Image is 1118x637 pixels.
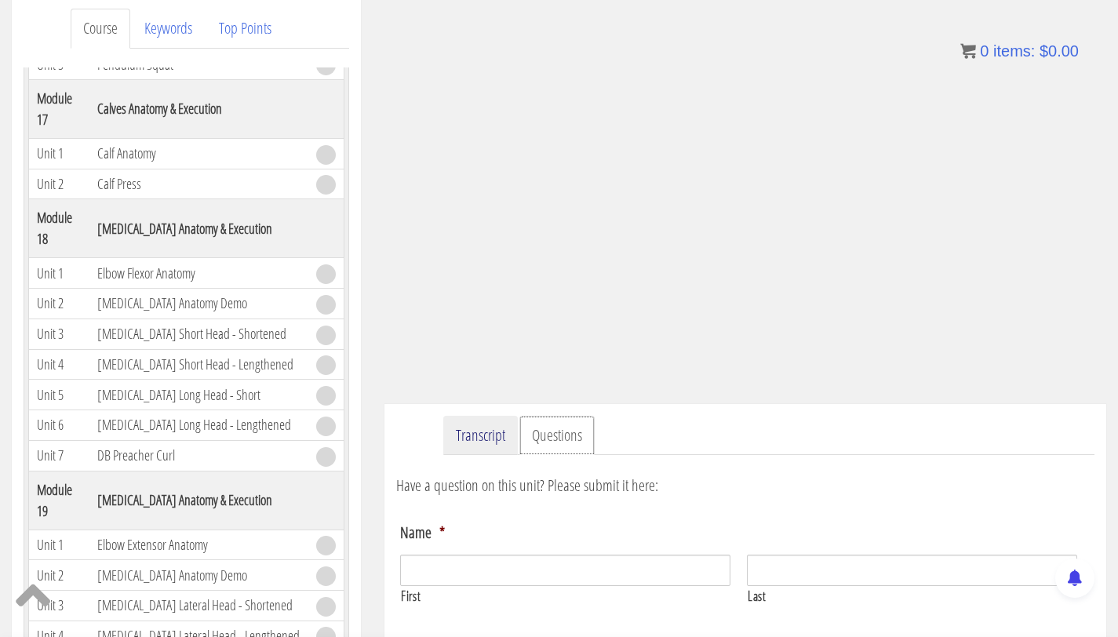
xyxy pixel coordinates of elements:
[89,440,308,471] td: DB Preacher Curl
[960,43,976,59] img: icon11.png
[132,9,205,49] a: Keywords
[89,199,308,258] th: [MEDICAL_DATA] Anatomy & Execution
[89,410,308,441] td: [MEDICAL_DATA] Long Head - Lengthened
[89,79,308,138] th: Calves Anatomy & Execution
[400,522,445,543] label: Name
[89,289,308,319] td: [MEDICAL_DATA] Anatomy Demo
[748,587,1077,606] label: Last
[89,530,308,560] td: Elbow Extensor Anatomy
[89,258,308,289] td: Elbow Flexor Anatomy
[29,471,89,530] th: Module 19
[29,318,89,349] td: Unit 3
[89,380,308,410] td: [MEDICAL_DATA] Long Head - Short
[29,380,89,410] td: Unit 5
[29,440,89,471] td: Unit 7
[29,289,89,319] td: Unit 2
[29,530,89,560] td: Unit 1
[29,169,89,199] td: Unit 2
[401,587,730,606] label: First
[443,416,518,456] a: Transcript
[29,349,89,380] td: Unit 4
[206,9,284,49] a: Top Points
[1040,42,1079,60] bdi: 0.00
[29,199,89,258] th: Module 18
[89,560,308,591] td: [MEDICAL_DATA] Anatomy Demo
[29,79,89,138] th: Module 17
[993,42,1035,60] span: items:
[29,138,89,169] td: Unit 1
[71,9,130,49] a: Course
[29,410,89,441] td: Unit 6
[89,349,308,380] td: [MEDICAL_DATA] Short Head - Lengthened
[89,590,308,621] td: [MEDICAL_DATA] Lateral Head - Shortened
[519,416,595,456] a: Questions
[89,471,308,530] th: [MEDICAL_DATA] Anatomy & Execution
[960,42,1079,60] a: 0 items: $0.00
[29,258,89,289] td: Unit 1
[396,474,1094,497] p: Have a question on this unit? Please submit it here:
[89,138,308,169] td: Calf Anatomy
[89,169,308,199] td: Calf Press
[1040,42,1048,60] span: $
[89,318,308,349] td: [MEDICAL_DATA] Short Head - Shortened
[980,42,989,60] span: 0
